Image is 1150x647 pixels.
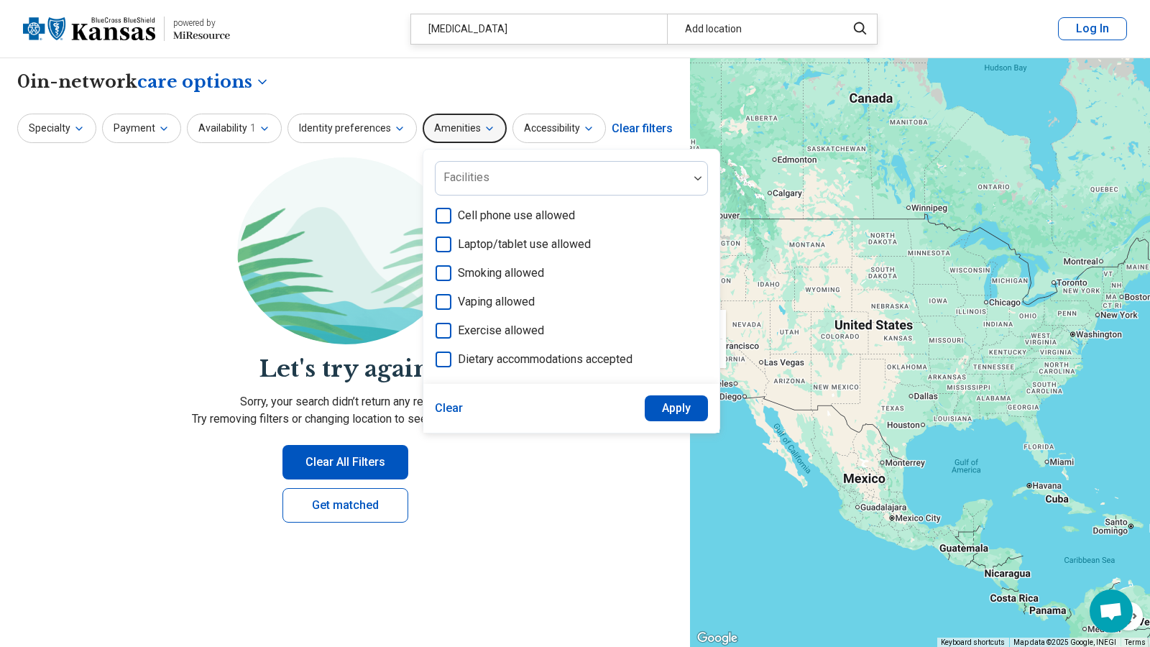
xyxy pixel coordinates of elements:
span: Exercise allowed [458,322,544,339]
div: [MEDICAL_DATA] [411,14,667,44]
span: Laptop/tablet use allowed [458,236,591,253]
a: Blue Cross Blue Shield Kansaspowered by [23,12,230,46]
button: Log In [1058,17,1127,40]
span: Map data ©2025 Google, INEGI [1013,638,1116,646]
a: Get matched [282,488,408,523]
span: Vaping allowed [458,293,535,311]
div: Open chat [1090,589,1133,633]
div: Add location [667,14,837,44]
span: care options [137,70,252,94]
button: Identity preferences [287,114,417,143]
h2: Let's try again [17,353,673,385]
button: Care options [137,70,270,94]
button: Amenities [423,114,507,143]
h1: 0 in-network [17,70,270,94]
a: Terms (opens in new tab) [1125,638,1146,646]
button: Availability1 [187,114,282,143]
div: Clear filters [612,111,673,146]
button: Apply [645,395,709,421]
span: Smoking allowed [458,265,544,282]
span: 1 [250,121,256,136]
div: powered by [173,17,230,29]
button: Clear [435,395,464,421]
button: Clear All Filters [282,445,408,479]
label: Facilities [443,170,489,184]
p: Sorry, your search didn’t return any results. Try removing filters or changing location to see mo... [17,393,673,428]
button: Accessibility [512,114,606,143]
span: Dietary accommodations accepted [458,351,632,368]
button: Specialty [17,114,96,143]
span: Cell phone use allowed [458,207,575,224]
img: Blue Cross Blue Shield Kansas [23,12,155,46]
button: Payment [102,114,181,143]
